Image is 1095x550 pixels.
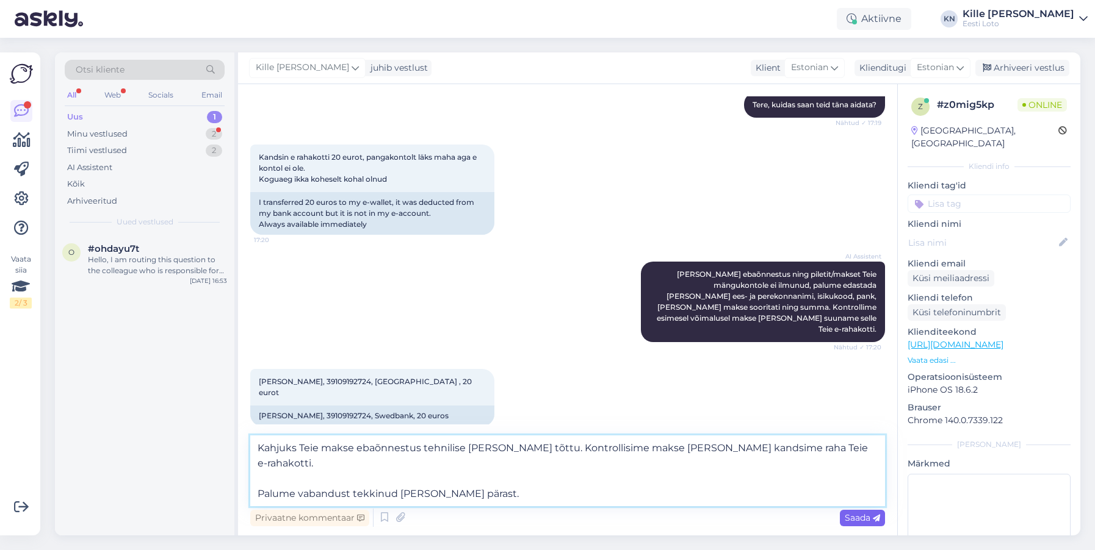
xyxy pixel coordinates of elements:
[256,61,349,74] span: Kille [PERSON_NAME]
[10,254,32,309] div: Vaata siia
[836,118,881,127] span: Nähtud ✓ 17:19
[908,355,1071,366] p: Vaata edasi ...
[88,254,227,276] div: Hello, I am routing this question to the colleague who is responsible for this topic. The reply m...
[963,9,1074,19] div: Kille [PERSON_NAME]
[190,276,227,285] div: [DATE] 16:53
[908,414,1071,427] p: Chrome 140.0.7339.122
[941,10,958,27] div: KN
[67,195,117,207] div: Arhiveeritud
[146,87,176,103] div: Socials
[963,9,1088,29] a: Kille [PERSON_NAME]Eesti Loto
[908,218,1071,230] p: Kliendi nimi
[102,87,123,103] div: Web
[259,152,479,184] span: Kandsin e rahakotti 20 eurot, pangakontolt läks maha aga e kontol ei ole. Koguaeg ikka koheselt k...
[908,291,1071,304] p: Kliendi telefon
[917,61,954,74] span: Estonian
[918,102,923,111] span: z
[250,192,494,235] div: I transferred 20 euros to my e-wallet, it was deducted from my bank account but it is not in my e...
[65,87,79,103] div: All
[10,62,33,85] img: Askly Logo
[206,128,222,140] div: 2
[206,145,222,157] div: 2
[254,235,300,245] span: 17:20
[908,236,1057,249] input: Lisa nimi
[76,63,125,76] span: Otsi kliente
[908,195,1071,213] input: Lisa tag
[908,270,994,287] div: Küsi meiliaadressi
[911,124,1058,150] div: [GEOGRAPHIC_DATA], [GEOGRAPHIC_DATA]
[753,100,876,109] span: Tere, kuidas saan teid täna aidata?
[908,326,1071,338] p: Klienditeekond
[908,161,1071,172] div: Kliendi info
[908,339,1003,350] a: [URL][DOMAIN_NAME]
[10,298,32,309] div: 2 / 3
[207,111,222,123] div: 1
[836,252,881,261] span: AI Assistent
[657,270,878,334] span: [PERSON_NAME] ebaõnnestus ning piletit/makset Teie mängukontole ei ilmunud, palume edastada [PERS...
[250,435,885,506] textarea: Kahjuks Teie makse ebaõnnestus tehnilise [PERSON_NAME] tõttu. Kontrollisime makse [PERSON_NAME] k...
[250,510,369,526] div: Privaatne kommentaar
[908,371,1071,384] p: Operatsioonisüsteem
[963,19,1074,29] div: Eesti Loto
[366,62,428,74] div: juhib vestlust
[67,128,128,140] div: Minu vestlused
[117,216,173,227] span: Uued vestlused
[845,512,880,523] span: Saada
[68,248,74,257] span: o
[751,62,781,74] div: Klient
[908,384,1071,396] p: iPhone OS 18.6.2
[908,439,1071,450] div: [PERSON_NAME]
[855,62,906,74] div: Klienditugi
[259,377,474,397] span: [PERSON_NAME], 39109192724, [GEOGRAPHIC_DATA] , 20 eurot
[67,162,112,174] div: AI Assistent
[67,145,127,157] div: Tiimi vestlused
[908,179,1071,192] p: Kliendi tag'id
[67,178,85,190] div: Kõik
[908,401,1071,414] p: Brauser
[908,304,1006,321] div: Küsi telefoninumbrit
[908,457,1071,470] p: Märkmed
[975,60,1069,76] div: Arhiveeri vestlus
[250,405,494,426] div: [PERSON_NAME], 39109192724, Swedbank, 20 euros
[908,257,1071,270] p: Kliendi email
[937,98,1017,112] div: # z0mig5kp
[837,8,911,30] div: Aktiivne
[199,87,225,103] div: Email
[67,111,83,123] div: Uus
[1017,98,1067,112] span: Online
[88,243,139,254] span: #ohdayu7t
[791,61,828,74] span: Estonian
[834,343,881,352] span: Nähtud ✓ 17:20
